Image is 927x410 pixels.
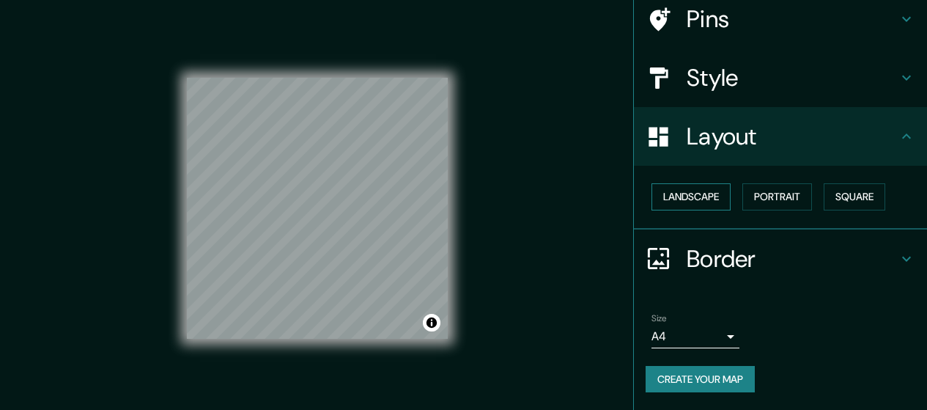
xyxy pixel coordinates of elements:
h4: Border [687,244,898,274]
label: Size [651,312,667,324]
button: Square [824,183,885,211]
canvas: Map [187,78,448,339]
button: Landscape [651,183,731,211]
button: Toggle attribution [423,314,440,332]
h4: Layout [687,122,898,151]
h4: Pins [687,4,898,34]
button: Create your map [646,366,755,393]
div: Layout [634,107,927,166]
div: A4 [651,325,739,348]
h4: Style [687,63,898,92]
div: Border [634,230,927,288]
button: Portrait [742,183,812,211]
div: Style [634,48,927,107]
